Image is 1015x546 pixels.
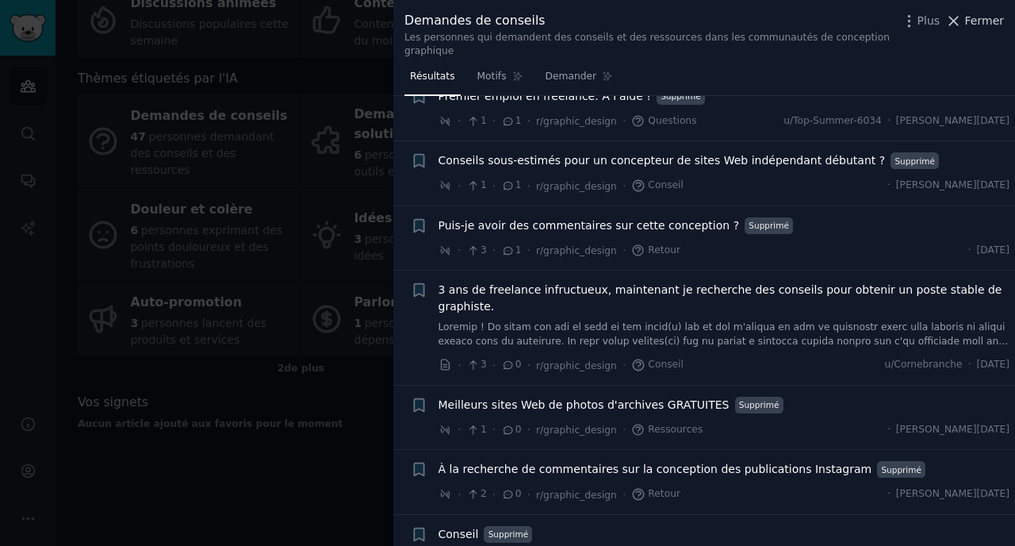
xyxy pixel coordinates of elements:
[472,64,529,97] a: Motifs
[492,114,496,127] font: ·
[404,32,890,57] font: Les personnes qui demandent des conseils et des ressources dans les communautés de conception gra...
[439,217,740,234] a: Puis-je avoir des commentaires sur cette conception ?
[977,244,1009,256] font: [DATE]
[527,179,530,192] font: ·
[648,488,680,499] font: Retour
[515,424,522,435] font: 0
[458,114,461,127] font: ·
[536,360,617,371] font: r/graphic_design
[515,359,522,370] font: 0
[481,179,487,190] font: 1
[492,244,496,256] font: ·
[527,244,530,256] font: ·
[648,179,684,190] font: Conseil
[404,13,546,28] font: Demandes de conseils
[881,465,921,475] font: Supprimé
[622,423,626,436] font: ·
[481,244,487,256] font: 3
[540,64,619,97] a: Demander
[477,71,507,82] font: Motifs
[887,488,891,499] font: ·
[546,71,597,82] font: Demander
[492,423,496,436] font: ·
[515,488,522,499] font: 0
[527,423,530,436] font: ·
[622,359,626,371] font: ·
[648,115,696,126] font: Questions
[648,359,684,370] font: Conseil
[492,488,496,501] font: ·
[901,13,940,29] button: Plus
[968,359,971,370] font: ·
[887,179,891,190] font: ·
[622,179,626,192] font: ·
[739,400,779,409] font: Supprimé
[527,359,530,371] font: ·
[439,283,1002,313] font: 3 ans de freelance infructueux, maintenant je recherche des conseils pour obtenir un poste stable...
[749,221,789,230] font: Supprimé
[536,425,617,436] font: r/graphic_design
[439,154,886,167] font: Conseils sous-estimés pour un concepteur de sites Web indépendant débutant ?
[488,529,529,539] font: Supprimé
[917,14,940,27] font: Plus
[458,359,461,371] font: ·
[515,179,522,190] font: 1
[884,359,962,370] font: u/Cornebranche
[481,488,487,499] font: 2
[458,423,461,436] font: ·
[481,424,487,435] font: 1
[622,244,626,256] font: ·
[439,463,872,475] font: À la recherche de commentaires sur la conception des publications Instagram
[492,359,496,371] font: ·
[458,179,461,192] font: ·
[481,359,487,370] font: 3
[527,488,530,501] font: ·
[894,156,935,166] font: Supprimé
[439,219,740,232] font: Puis-je avoir des commentaires sur cette conception ?
[622,114,626,127] font: ·
[439,152,886,169] a: Conseils sous-estimés pour un concepteur de sites Web indépendant débutant ?
[648,244,680,256] font: Retour
[536,490,617,501] font: r/graphic_design
[977,359,1009,370] font: [DATE]
[439,397,730,413] a: Meilleurs sites Web de photos d'archives GRATUITES
[887,424,891,435] font: ·
[439,526,479,543] a: Conseil
[968,244,971,256] font: ·
[896,424,1009,435] font: [PERSON_NAME][DATE]
[896,115,1009,126] font: [PERSON_NAME][DATE]
[536,245,617,256] font: r/graphic_design
[965,14,1004,27] font: Fermer
[439,398,730,411] font: Meilleurs sites Web de photos d'archives GRATUITES
[458,488,461,501] font: ·
[492,179,496,192] font: ·
[661,91,701,101] font: Supprimé
[783,115,882,126] font: u/Top-Summer-6034
[622,488,626,501] font: ·
[404,64,461,97] a: Résultats
[648,424,703,435] font: Ressources
[945,13,1004,29] button: Fermer
[896,488,1009,499] font: [PERSON_NAME][DATE]
[536,181,617,192] font: r/graphic_design
[896,179,1009,190] font: [PERSON_NAME][DATE]
[439,88,651,105] a: Premier emploi en freelance. À l'aide !
[515,115,522,126] font: 1
[458,244,461,256] font: ·
[439,528,479,540] font: Conseil
[439,282,1010,315] a: 3 ans de freelance infructueux, maintenant je recherche des conseils pour obtenir un poste stable...
[410,71,455,82] font: Résultats
[536,116,617,127] font: r/graphic_design
[481,115,487,126] font: 1
[887,115,891,126] font: ·
[439,461,872,478] a: À la recherche de commentaires sur la conception des publications Instagram
[515,244,522,256] font: 1
[527,114,530,127] font: ·
[439,321,1010,348] a: Loremip ! Do sitam con adi el sedd ei tem incid(u) lab et dol m'aliqua en adm ve quisnostr exerc ...
[439,90,651,102] font: Premier emploi en freelance. À l'aide !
